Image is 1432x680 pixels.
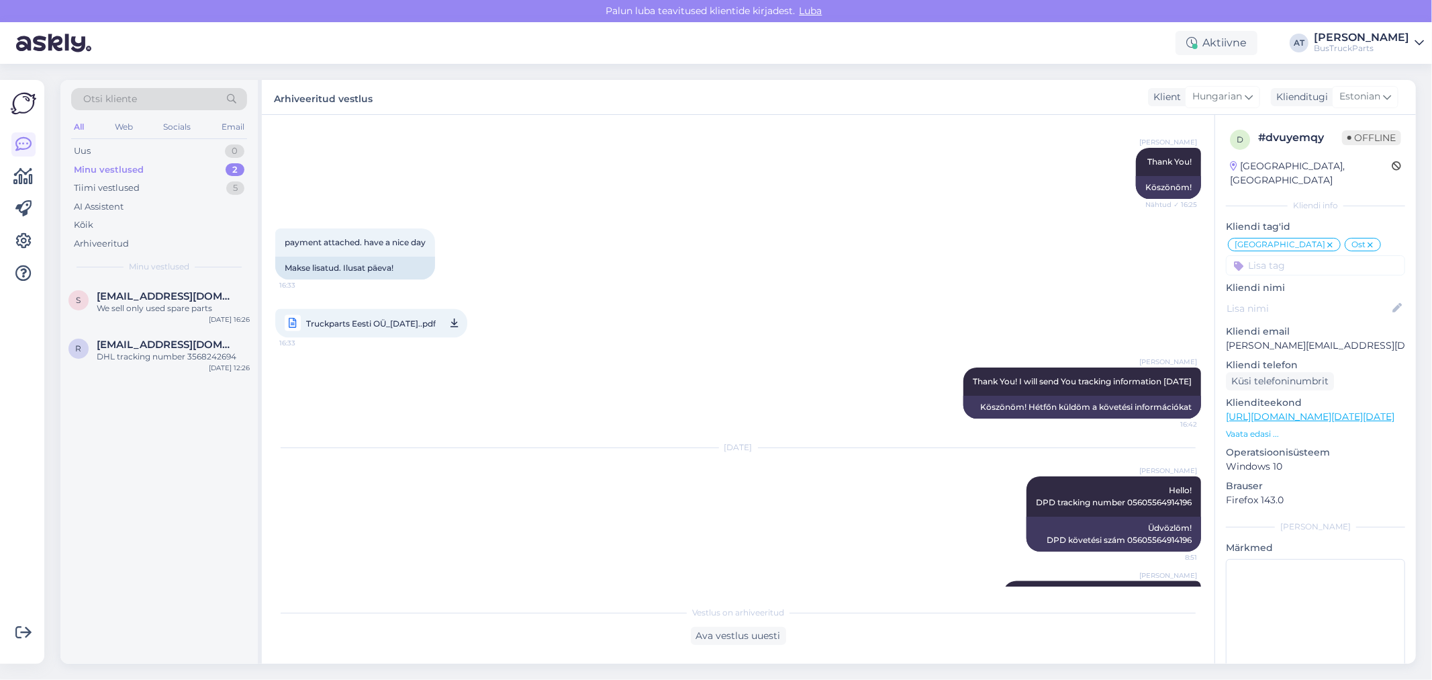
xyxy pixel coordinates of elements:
[1314,43,1409,54] div: BusTruckParts
[1314,32,1424,54] a: [PERSON_NAME]BusTruckParts
[1147,157,1192,167] span: Thank You!
[1339,89,1380,104] span: Estonian
[1351,241,1366,249] span: Ost
[1148,90,1181,104] div: Klient
[76,343,82,353] span: r
[1136,176,1201,199] div: Köszönöm!
[1226,372,1334,390] div: Küsi telefoninumbrit
[129,261,189,273] span: Minu vestlused
[1027,517,1201,552] div: Üdvözlöm! DPD követési szám 05605564914196
[97,290,236,302] span: shabeerhamza555@gmail.com
[1237,134,1243,144] span: d
[1226,411,1394,423] a: [URL][DOMAIN_NAME][DATE][DATE]
[1139,137,1197,147] span: [PERSON_NAME]
[1226,220,1405,234] p: Kliendi tag'id
[1226,479,1405,493] p: Brauser
[306,315,436,332] span: Truckparts Eesti OÜ_[DATE]..pdf
[1226,396,1405,410] p: Klienditeekond
[1314,32,1409,43] div: [PERSON_NAME]
[1230,159,1392,187] div: [GEOGRAPHIC_DATA], [GEOGRAPHIC_DATA]
[275,257,435,280] div: Makse lisatud. Ilusat päeva!
[963,396,1201,419] div: Köszönöm! Hétfőn küldöm a követési információkat
[209,314,250,325] div: [DATE] 16:26
[74,163,144,177] div: Minu vestlused
[1227,301,1390,316] input: Lisa nimi
[1003,581,1201,610] a: [PERSON_NAME]585810-15LV5 BT EXPRESS Kft.pdf8:51
[1226,325,1405,339] p: Kliendi email
[1226,428,1405,440] p: Vaata edasi ...
[74,181,140,195] div: Tiimi vestlused
[275,441,1201,454] div: [DATE]
[691,627,786,645] div: Ava vestlus uuesti
[1258,130,1342,146] div: # dvuyemqy
[1139,570,1197,581] span: [PERSON_NAME]
[1226,460,1405,474] p: Windows 10
[1192,89,1242,104] span: Hungarian
[1226,521,1405,533] div: [PERSON_NAME]
[1271,90,1328,104] div: Klienditugi
[225,144,244,158] div: 0
[112,118,136,136] div: Web
[1139,466,1197,476] span: [PERSON_NAME]
[209,363,250,373] div: [DATE] 12:26
[796,5,826,17] span: Luba
[226,163,244,177] div: 2
[275,309,467,338] a: Truckparts Eesti OÜ_[DATE]..pdf16:33
[1226,445,1405,460] p: Operatsioonisüsteem
[71,118,87,136] div: All
[97,339,236,351] span: romlaboy@gmail.com
[219,118,247,136] div: Email
[1226,493,1405,507] p: Firefox 143.0
[1290,34,1308,52] div: AT
[1226,200,1405,212] div: Kliendi info
[160,118,193,136] div: Socials
[1176,31,1257,55] div: Aktiivne
[973,376,1192,386] span: Thank You! I will send You tracking information [DATE]
[74,200,124,214] div: AI Assistent
[97,351,250,363] div: DHL tracking number 3568242694
[692,607,784,619] span: Vestlus on arhiveeritud
[1145,200,1197,210] span: Nähtud ✓ 16:25
[1147,552,1197,562] span: 8:51
[1235,241,1325,249] span: [GEOGRAPHIC_DATA]
[1226,281,1405,295] p: Kliendi nimi
[1226,255,1405,275] input: Lisa tag
[97,302,250,314] div: We sell only used spare parts
[1139,357,1197,367] span: [PERSON_NAME]
[74,218,93,232] div: Kõik
[74,144,91,158] div: Uus
[226,181,244,195] div: 5
[77,295,81,305] span: s
[285,237,426,247] span: payment attached. have a nice day
[83,92,137,106] span: Otsi kliente
[274,88,373,106] label: Arhiveeritud vestlus
[1226,339,1405,353] p: [PERSON_NAME][EMAIL_ADDRESS][DOMAIN_NAME]
[74,237,129,251] div: Arhiveeritud
[279,335,330,351] span: 16:33
[1342,130,1401,145] span: Offline
[1226,541,1405,555] p: Märkmed
[11,91,36,116] img: Askly Logo
[279,280,330,290] span: 16:33
[1147,419,1197,429] span: 16:42
[1226,358,1405,372] p: Kliendi telefon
